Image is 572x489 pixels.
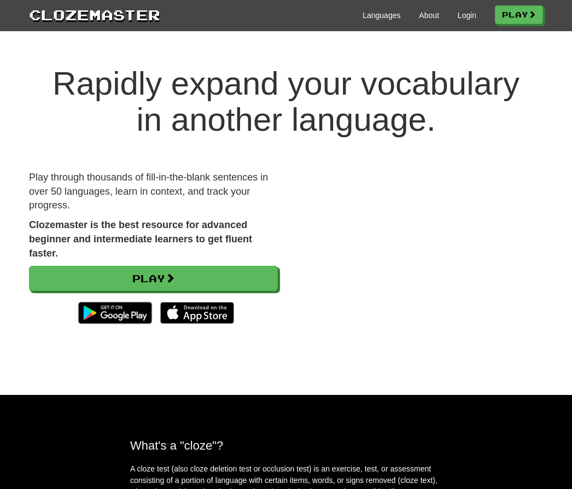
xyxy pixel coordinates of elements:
a: About [419,10,439,21]
a: Play [495,5,543,24]
img: Get it on Google Play [73,296,157,329]
a: Play [29,266,278,291]
a: Languages [363,10,400,21]
strong: Clozemaster is the best resource for advanced beginner and intermediate learners to get fluent fa... [29,219,252,258]
h2: What's a "cloze"? [130,439,442,452]
p: Play through thousands of fill-in-the-blank sentences in over 50 languages, learn in context, and... [29,171,278,213]
img: Download_on_the_App_Store_Badge_US-UK_135x40-25178aeef6eb6b83b96f5f2d004eda3bffbb37122de64afbaef7... [160,302,234,324]
a: Login [458,10,476,21]
a: Clozemaster [29,4,160,25]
